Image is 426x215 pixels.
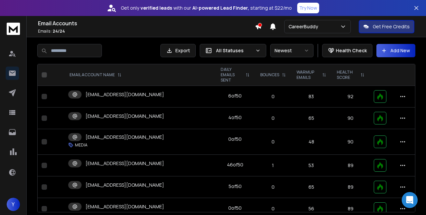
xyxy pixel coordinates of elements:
[297,3,319,13] button: Try Now
[86,134,164,140] p: [EMAIL_ADDRESS][DOMAIN_NAME]
[228,93,242,99] div: 6 of 50
[337,70,358,80] p: HEALTH SCORE
[291,129,331,155] td: 48
[7,198,20,211] button: Y
[160,44,196,57] button: Export
[373,23,410,30] p: Get Free Credits
[331,107,370,129] td: 90
[331,155,370,176] td: 89
[259,138,287,145] p: 0
[53,28,65,34] span: 24 / 24
[291,107,331,129] td: 65
[192,5,249,11] strong: AI-powered Lead Finder,
[331,176,370,198] td: 89
[291,86,331,107] td: 83
[86,113,164,119] p: [EMAIL_ADDRESS][DOMAIN_NAME]
[86,91,164,98] p: [EMAIL_ADDRESS][DOMAIN_NAME]
[86,203,164,210] p: [EMAIL_ADDRESS][DOMAIN_NAME]
[221,67,243,83] p: DAILY EMAILS SENT
[291,176,331,198] td: 65
[7,23,20,35] img: logo
[376,44,415,57] button: Add New
[289,23,321,30] p: CareerBuddy
[86,160,164,167] p: [EMAIL_ADDRESS][DOMAIN_NAME]
[331,86,370,107] td: 92
[259,93,287,100] p: 0
[322,44,372,57] button: Health Check
[402,192,418,208] div: Open Intercom Messenger
[75,142,88,148] p: MEDIA
[227,161,243,168] div: 46 of 50
[299,5,317,11] p: Try Now
[259,115,287,121] p: 0
[121,5,292,11] p: Get only with our starting at $22/mo
[70,72,121,78] div: EMAIL ACCOUNT NAME
[216,47,253,54] p: All Statuses
[228,205,242,211] div: 0 of 50
[260,72,279,78] p: BOUNCES
[38,19,255,27] h1: Email Accounts
[291,155,331,176] td: 53
[331,129,370,155] td: 90
[297,70,319,80] p: WARMUP EMAILS
[86,182,164,188] p: [EMAIL_ADDRESS][DOMAIN_NAME]
[359,20,414,33] button: Get Free Credits
[336,47,367,54] p: Health Check
[228,136,242,142] div: 0 of 50
[38,29,255,34] p: Emails :
[270,44,314,57] button: Newest
[229,183,242,190] div: 5 of 50
[228,114,242,121] div: 4 of 50
[259,184,287,190] p: 0
[140,5,172,11] strong: verified leads
[259,162,287,169] p: 1
[259,205,287,212] p: 0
